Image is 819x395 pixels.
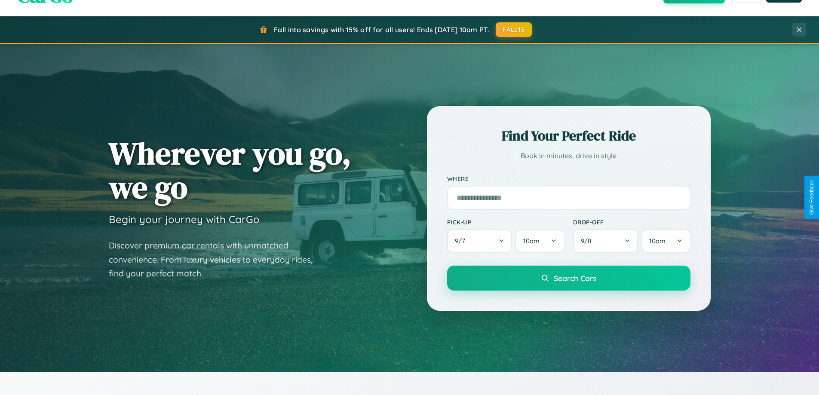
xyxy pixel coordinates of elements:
button: 10am [515,229,564,253]
h1: Wherever you go, we go [109,136,351,204]
h2: Find Your Perfect Ride [447,126,690,145]
label: Pick-up [447,218,564,226]
h3: Begin your journey with CarGo [109,213,260,226]
span: 9 / 7 [455,237,469,245]
p: Discover premium car rentals with unmatched convenience. From luxury vehicles to everyday rides, ... [109,239,324,281]
button: 9/7 [447,229,512,253]
label: Drop-off [573,218,690,226]
span: 10am [649,237,666,245]
button: Search Cars [447,266,690,291]
span: Fall into savings with 15% off for all users! Ends [DATE] 10am PT. [274,25,489,34]
span: 9 / 8 [581,237,595,245]
span: 10am [523,237,540,245]
span: Search Cars [554,273,596,283]
label: Where [447,175,690,182]
button: FALL15 [496,22,532,37]
button: 10am [641,229,690,253]
div: Give Feedback [809,180,815,215]
button: 9/8 [573,229,638,253]
p: Book in minutes, drive in style [447,150,690,162]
